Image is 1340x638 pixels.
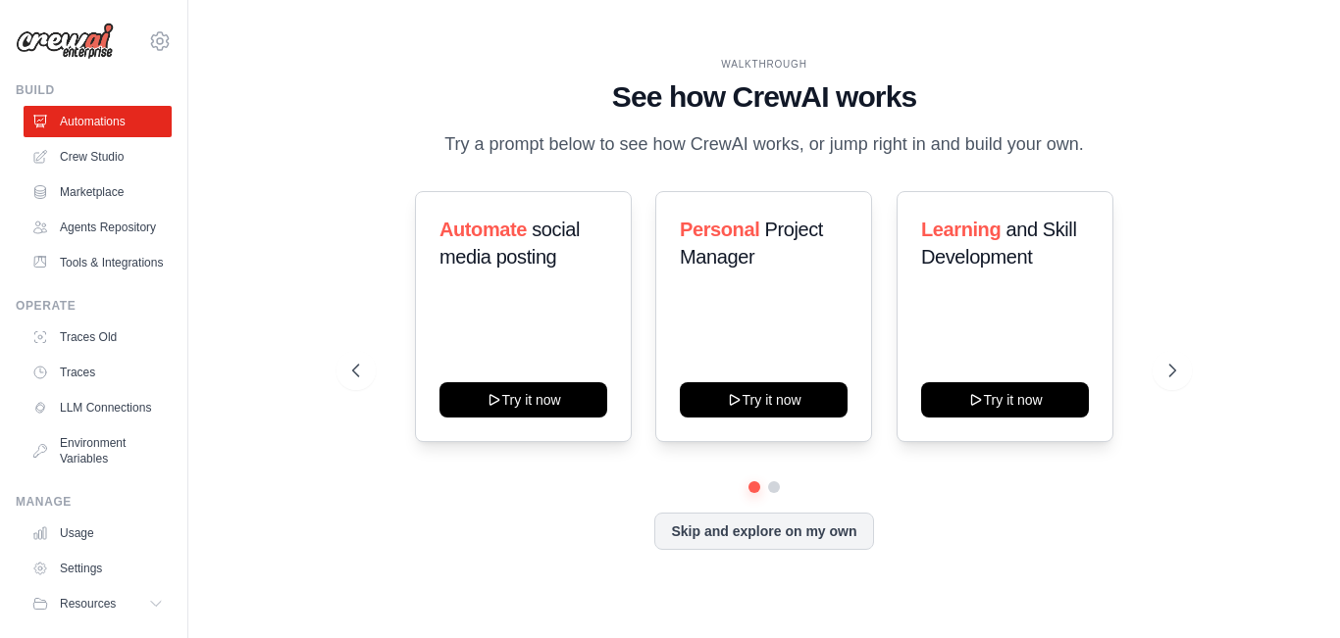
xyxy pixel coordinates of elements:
[24,517,172,549] a: Usage
[439,219,580,268] span: social media posting
[921,382,1089,417] button: Try it now
[16,494,172,510] div: Manage
[439,219,527,240] span: Automate
[24,176,172,208] a: Marketplace
[24,141,172,172] a: Crew Studio
[24,106,172,137] a: Automations
[24,588,172,619] button: Resources
[24,553,172,584] a: Settings
[16,298,172,314] div: Operate
[439,382,607,417] button: Try it now
[654,513,873,550] button: Skip and explore on my own
[60,596,116,612] span: Resources
[24,392,172,423] a: LLM Connections
[16,23,114,60] img: Logo
[352,57,1176,72] div: WALKTHROUGH
[921,219,1001,240] span: Learning
[435,130,1094,159] p: Try a prompt below to see how CrewAI works, or jump right in and build your own.
[921,219,1076,268] span: and Skill Development
[680,219,823,268] span: Project Manager
[24,427,172,474] a: Environment Variables
[352,79,1176,115] h1: See how CrewAI works
[680,382,848,417] button: Try it now
[24,247,172,278] a: Tools & Integrations
[24,212,172,243] a: Agents Repository
[24,321,172,353] a: Traces Old
[680,219,759,240] span: Personal
[24,357,172,388] a: Traces
[16,82,172,98] div: Build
